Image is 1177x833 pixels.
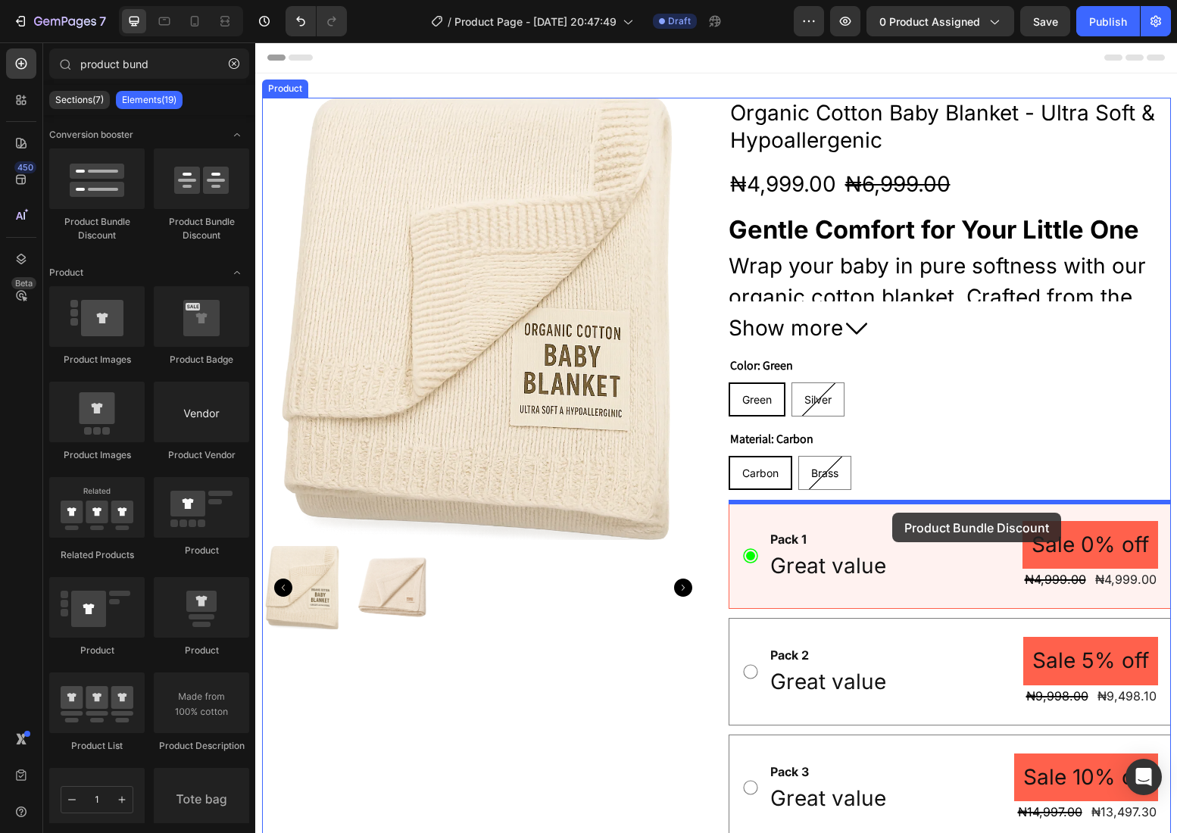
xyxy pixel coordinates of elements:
div: Product Badge [154,353,249,367]
div: Open Intercom Messenger [1125,759,1162,795]
span: / [448,14,451,30]
div: Product Images [49,448,145,462]
div: Product [154,644,249,657]
div: Product [49,644,145,657]
button: Publish [1076,6,1140,36]
div: Publish [1089,14,1127,30]
div: Beta [11,277,36,289]
div: Product Vendor [154,448,249,462]
button: Save [1020,6,1070,36]
div: Product [154,544,249,557]
div: Related Products [49,548,145,562]
div: 450 [14,161,36,173]
p: 7 [99,12,106,30]
div: Undo/Redo [286,6,347,36]
div: Product Bundle Discount [49,215,145,242]
span: Toggle open [225,261,249,285]
div: Product Bundle Discount [154,215,249,242]
p: Sections(7) [55,94,104,106]
span: Save [1033,15,1058,28]
span: Draft [668,14,691,28]
input: Search Sections & Elements [49,48,249,79]
button: 7 [6,6,113,36]
p: Elements(19) [122,94,176,106]
span: 0 product assigned [879,14,980,30]
div: Product List [49,739,145,753]
div: Product Description [154,739,249,753]
span: Toggle open [225,123,249,147]
div: Product Images [49,353,145,367]
span: Product Page - [DATE] 20:47:49 [454,14,617,30]
button: 0 product assigned [866,6,1014,36]
span: Conversion booster [49,128,133,142]
iframe: Design area [255,42,1177,833]
span: Product [49,266,83,279]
